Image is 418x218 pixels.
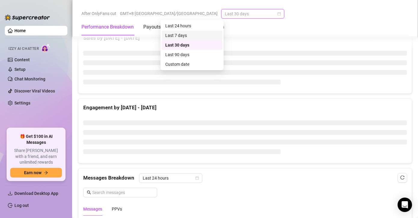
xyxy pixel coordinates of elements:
span: Earn now [24,170,41,175]
div: Custom date [162,59,222,69]
div: PPVs [112,206,122,212]
span: arrow-right [44,171,48,175]
a: Chat Monitoring [14,77,45,81]
img: AI Chatter [41,44,50,52]
div: Last 30 days [165,42,219,48]
div: Engagement by [DATE] - [DATE] [83,104,407,112]
span: After OnlyFans cut [81,9,116,18]
input: Search messages [92,189,154,196]
span: reload [400,175,404,180]
a: Content [14,57,30,62]
span: GMT+8 [GEOGRAPHIC_DATA]/[GEOGRAPHIC_DATA] [120,9,218,18]
div: Last 90 days [162,50,222,59]
span: calendar [195,176,199,180]
span: Share [PERSON_NAME] with a friend, and earn unlimited rewards [10,148,62,165]
div: Last 90 days [165,51,219,58]
div: Last 24 hours [165,23,219,29]
span: Last 24 hours [143,174,199,183]
div: Last 7 days [165,32,219,39]
a: Log out [14,203,29,208]
div: Payouts [143,23,161,31]
span: calendar [277,12,281,16]
button: Earn nowarrow-right [10,168,62,177]
span: 🎁 Get $100 in AI Messages [10,134,62,145]
div: Last 7 days [162,31,222,40]
a: Settings [14,101,30,105]
a: Home [14,28,26,33]
div: Open Intercom Messenger [398,198,412,212]
span: Izzy AI Chatter [8,46,39,52]
div: Messages Breakdown [83,173,407,183]
span: download [8,191,13,196]
div: Custom date [165,61,219,68]
img: logo-BBDzfeDw.svg [5,14,50,20]
div: Messages [83,206,102,212]
a: Setup [14,67,26,72]
span: Download Desktop App [14,191,58,196]
div: Last 24 hours [162,21,222,31]
div: Sales by [DATE] - [DATE] [83,34,407,42]
div: Last 30 days [162,40,222,50]
span: Last 30 days [225,9,281,18]
a: Discover Viral Videos [14,89,55,93]
div: Performance Breakdown [81,23,134,31]
span: search [87,190,91,195]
